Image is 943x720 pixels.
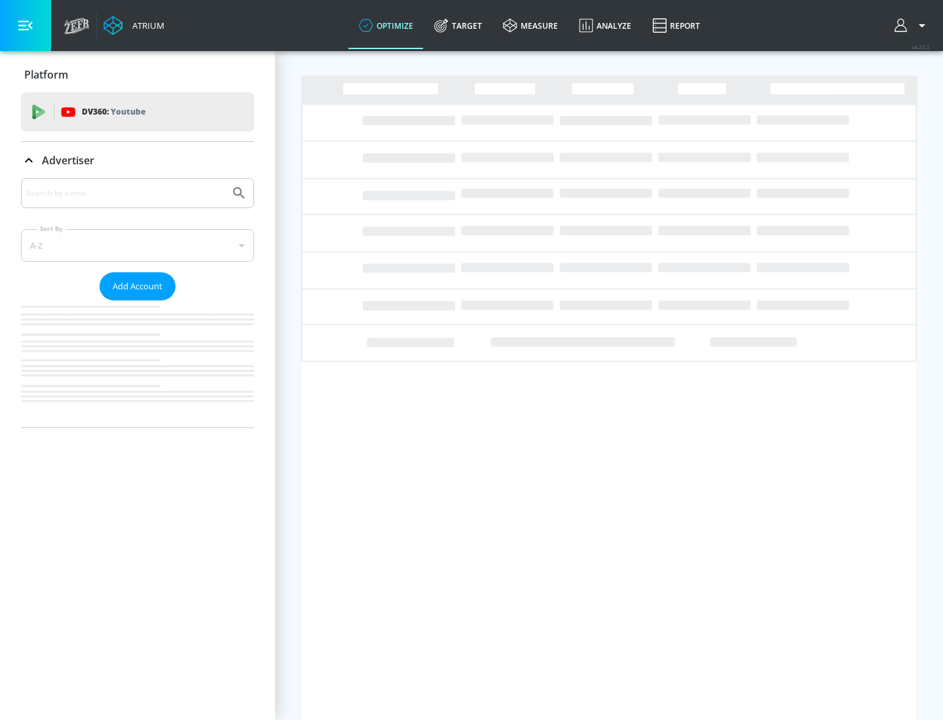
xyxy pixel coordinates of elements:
div: Atrium [127,20,164,31]
div: Advertiser [21,178,254,427]
a: measure [492,2,568,49]
div: DV360: Youtube [21,92,254,132]
a: Target [424,2,492,49]
div: A-Z [21,229,254,262]
label: Sort By [37,225,65,233]
p: Youtube [111,105,145,118]
p: Platform [24,67,68,82]
div: Advertiser [21,142,254,179]
p: DV360: [82,105,145,119]
span: Add Account [113,279,162,294]
span: v 4.22.2 [912,43,930,50]
a: Analyze [568,2,642,49]
input: Search by name [26,185,225,202]
a: Report [642,2,711,49]
nav: list of Advertiser [21,300,254,427]
a: Atrium [103,16,164,35]
a: optimize [348,2,424,49]
p: Advertiser [42,153,94,168]
button: Add Account [100,272,176,300]
div: Platform [21,56,254,93]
